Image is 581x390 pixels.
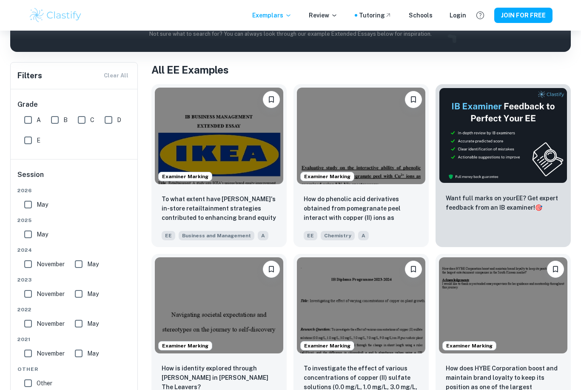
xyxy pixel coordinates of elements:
img: Business and Management EE example thumbnail: How does HYBE Corporation boost and main [439,257,567,354]
span: May [37,230,48,239]
img: Clastify logo [28,7,83,24]
span: A [258,231,268,240]
img: Chemistry EE example thumbnail: How do phenolic acid derivatives obtaine [297,88,425,184]
button: Please log in to bookmark exemplars [263,91,280,108]
span: Examiner Marking [301,173,354,180]
p: Review [309,11,338,20]
span: Examiner Marking [159,173,212,180]
button: Help and Feedback [473,8,487,23]
img: English A (Lang & Lit) EE example thumbnail: How is identity explored through Deming [155,257,283,354]
a: Examiner MarkingPlease log in to bookmark exemplarsTo what extent have IKEA's in-store retailtain... [151,84,287,247]
h1: All EE Examples [151,62,571,77]
span: A [358,231,369,240]
span: November [37,349,65,358]
span: 2026 [17,187,131,194]
h6: Filters [17,70,42,82]
button: JOIN FOR FREE [494,8,553,23]
p: Not sure what to search for? You can always look through our example Extended Essays below for in... [17,30,564,38]
span: 2025 [17,216,131,224]
button: Please log in to bookmark exemplars [547,261,564,278]
img: Biology EE example thumbnail: To investigate the effect of various con [297,257,425,354]
span: Other [17,365,131,373]
p: Exemplars [252,11,292,20]
p: To what extent have IKEA's in-store retailtainment strategies contributed to enhancing brand equi... [162,194,276,223]
img: Thumbnail [439,88,567,183]
span: 2022 [17,306,131,313]
a: Login [450,11,466,20]
span: May [37,200,48,209]
img: Business and Management EE example thumbnail: To what extent have IKEA's in-store reta [155,88,283,184]
button: Please log in to bookmark exemplars [405,261,422,278]
span: Chemistry [321,231,355,240]
span: A [37,115,41,125]
span: EE [304,231,317,240]
span: Other [37,379,52,388]
span: May [87,349,99,358]
span: November [37,319,65,328]
button: Please log in to bookmark exemplars [405,91,422,108]
p: Want full marks on your EE ? Get expert feedback from an IB examiner! [446,194,561,212]
span: Business and Management [179,231,254,240]
span: EE [162,231,175,240]
span: Examiner Marking [301,342,354,350]
span: 2023 [17,276,131,284]
span: Examiner Marking [159,342,212,350]
span: May [87,319,99,328]
span: 2024 [17,246,131,254]
span: November [37,259,65,269]
a: Examiner MarkingPlease log in to bookmark exemplarsHow do phenolic acid derivatives obtained from... [293,84,429,247]
span: Examiner Marking [443,342,496,350]
a: Tutoring [359,11,392,20]
span: E [37,136,40,145]
p: How do phenolic acid derivatives obtained from pomegranate peel interact with copper (II) ions as... [304,194,419,223]
span: 2021 [17,336,131,343]
span: November [37,289,65,299]
span: 🎯 [535,204,542,211]
button: Please log in to bookmark exemplars [263,261,280,278]
a: ThumbnailWant full marks on yourEE? Get expert feedback from an IB examiner! [436,84,571,247]
span: May [87,289,99,299]
span: D [117,115,121,125]
span: B [63,115,68,125]
h6: Grade [17,100,131,110]
h6: Session [17,170,131,187]
span: C [90,115,94,125]
span: May [87,259,99,269]
a: Schools [409,11,433,20]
